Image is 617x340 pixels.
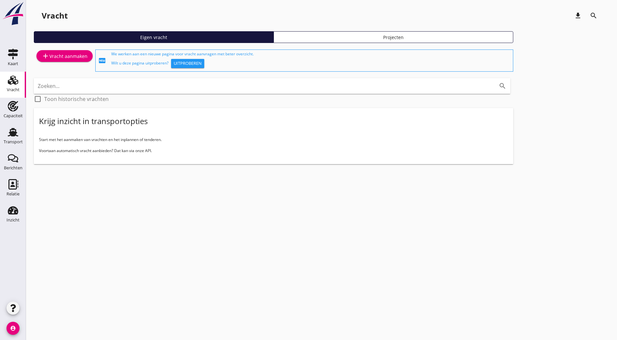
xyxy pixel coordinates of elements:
div: Krijg inzicht in transportopties [39,116,148,126]
div: Vracht [7,88,20,92]
a: Eigen vracht [34,31,274,43]
label: Toon historische vrachten [44,96,109,102]
div: Vracht aanmaken [42,52,87,60]
div: Berichten [4,166,22,170]
p: Start met het aanmaken van vrachten en het inplannen of tenderen. [39,137,508,143]
div: Projecten [276,34,510,41]
div: Uitproberen [174,60,202,67]
div: Capaciteit [4,114,23,118]
i: download [574,12,582,20]
button: Uitproberen [171,59,204,68]
img: logo-small.a267ee39.svg [1,2,25,26]
i: search [590,12,597,20]
a: Vracht aanmaken [36,50,93,62]
div: Transport [4,140,23,144]
input: Zoeken... [38,81,488,91]
i: add [42,52,49,60]
p: Voortaan automatisch vracht aanbieden? Dat kan via onze API. [39,148,508,154]
i: account_circle [7,322,20,335]
i: fiber_new [98,57,106,64]
div: Eigen vracht [37,34,271,41]
div: Kaart [8,62,18,66]
div: We werken aan een nieuwe pagina voor vracht aanvragen met beter overzicht. Wilt u deze pagina uit... [111,51,510,70]
a: Projecten [274,31,513,43]
i: search [499,82,506,90]
div: Inzicht [7,218,20,222]
div: Relatie [7,192,20,196]
div: Vracht [42,10,68,21]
